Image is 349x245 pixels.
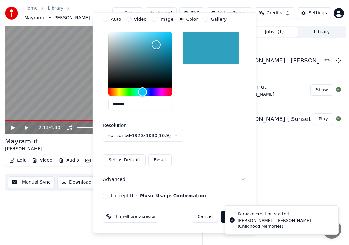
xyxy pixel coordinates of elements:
label: Resolution [103,123,167,127]
span: This will use 5 credits [114,214,155,219]
div: VideoCustomize Karaoke Video: Use Image, Video, or Color [103,16,246,171]
button: Set as Default [103,154,146,166]
button: Create [221,211,246,222]
div: Hue [108,88,172,96]
button: Advanced [103,171,246,188]
label: Image [159,17,174,21]
button: I accept the [140,193,206,198]
button: Cancel [192,211,218,222]
label: Auto [111,17,121,21]
label: I accept the [111,193,206,198]
label: Gallery [211,17,227,21]
label: Video [134,17,147,21]
label: Color [186,17,198,21]
button: Reset [148,154,172,166]
div: Color [108,32,172,84]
